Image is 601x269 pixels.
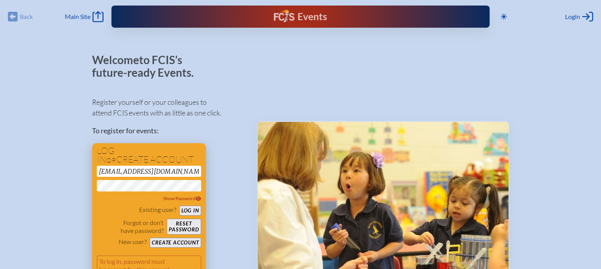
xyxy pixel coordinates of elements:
[92,54,203,79] p: Welcome to FCIS’s future-ready Events.
[65,13,90,21] span: Main Site
[150,238,201,248] button: Create account
[97,219,164,235] p: Forgot or don’t have password?
[92,125,244,136] p: To register for events:
[139,206,176,214] p: Existing user?
[106,156,116,164] span: or
[163,195,201,201] span: Show Password
[219,9,382,24] div: FCIS Events — Future ready
[119,238,147,246] p: New user?
[167,219,201,235] button: Resetpassword
[97,146,201,164] h1: Log in create account
[179,206,201,216] button: Log in
[565,13,580,21] span: Login
[92,97,244,118] p: Register yourself or your colleagues to attend FCIS events with as little as one click.
[97,166,201,177] input: Email
[65,11,104,22] a: Main Site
